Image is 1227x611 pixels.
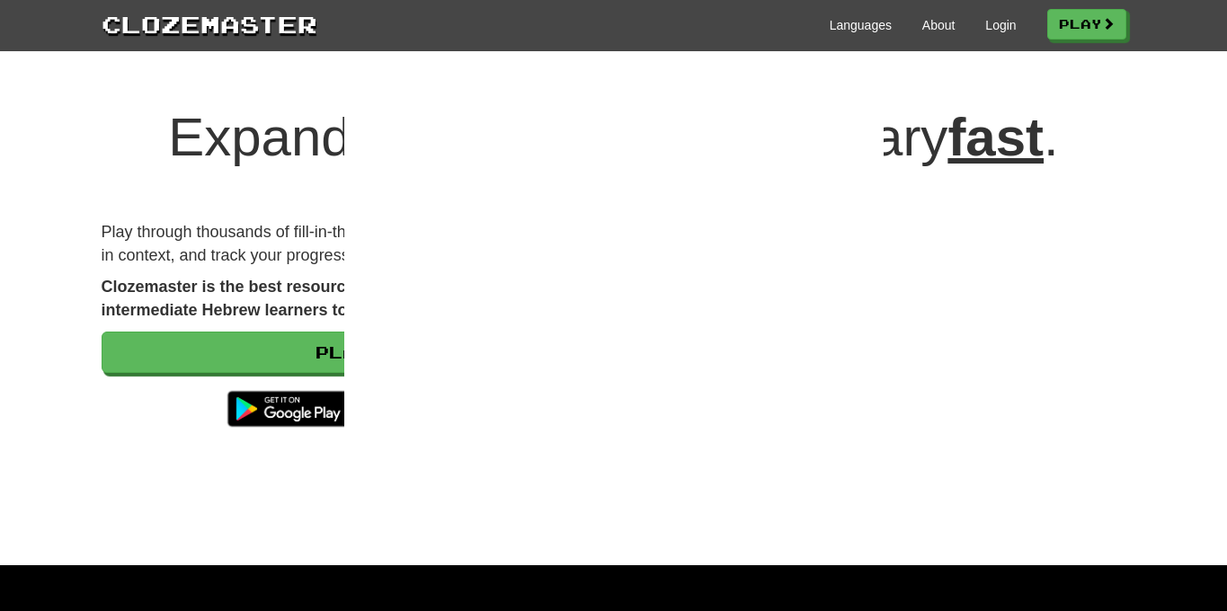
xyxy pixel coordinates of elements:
[985,16,1016,34] a: Login
[102,108,1126,167] h1: Expand your Hebrew vocabulary .
[344,90,884,449] img: blank image
[102,278,566,319] strong: Clozemaster is the best resource for advanced beginner and intermediate Hebrew learners to get fl...
[218,382,358,436] img: Get it on Google Play
[102,7,317,40] a: Clozemaster
[1047,9,1126,40] a: Play
[922,16,956,34] a: About
[947,107,1044,167] u: fast
[102,221,600,267] p: Play through thousands of fill-in-the-blank sentences in Hebrew, learn in context, and track your...
[830,16,892,34] a: Languages
[102,332,600,373] a: Play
